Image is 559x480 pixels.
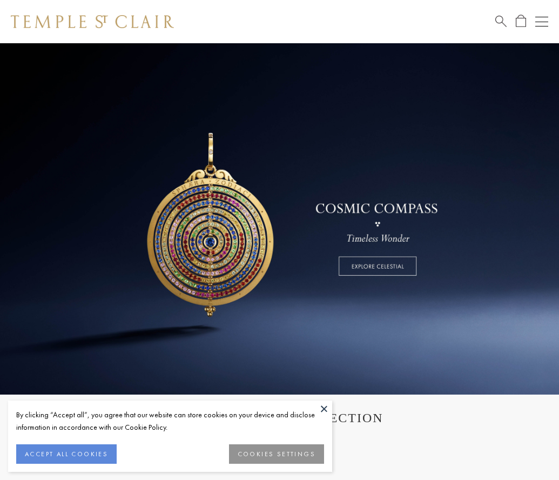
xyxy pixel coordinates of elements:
button: ACCEPT ALL COOKIES [16,444,117,464]
button: Open navigation [535,15,548,28]
a: Search [495,15,507,28]
button: COOKIES SETTINGS [229,444,324,464]
a: Open Shopping Bag [516,15,526,28]
div: By clicking “Accept all”, you agree that our website can store cookies on your device and disclos... [16,409,324,434]
img: Temple St. Clair [11,15,174,28]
